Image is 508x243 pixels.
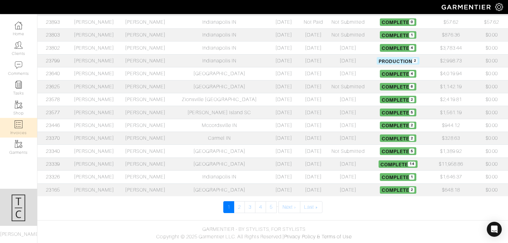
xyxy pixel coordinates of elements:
a: 3 [244,201,255,213]
td: [PERSON_NAME] [68,29,120,41]
td: [DATE] [268,171,300,183]
span: 2 [409,187,414,192]
td: Not Paid [300,16,327,28]
td: [DATE] [300,80,327,93]
td: [DATE] [268,132,300,145]
td: [GEOGRAPHIC_DATA] [171,158,268,170]
td: [GEOGRAPHIC_DATA] [171,80,268,93]
td: [GEOGRAPHIC_DATA] [171,67,268,80]
td: $1,389.92 [427,145,475,158]
span: Copyright © 2025 Garmentier LLC. All Rights Reserved. [156,234,283,240]
a: 1 [223,201,234,213]
a: 23625 [46,84,60,90]
td: [PERSON_NAME] [68,41,120,54]
img: comment-icon-a0a6a9ef722e966f86d9cbdc48e553b5cf19dbc54f86b18d962a5391bc8f6eb6.png [15,61,22,69]
td: [PERSON_NAME] [120,67,171,80]
a: Last » [300,201,322,213]
td: [PERSON_NAME] [120,158,171,170]
td: [DATE] [300,119,327,132]
a: 23326 [46,174,60,180]
a: 23446 [46,123,60,128]
td: [DATE] [268,106,300,119]
td: $1,646.37 [427,171,475,183]
td: [PERSON_NAME] [120,183,171,196]
td: [DATE] [268,145,300,158]
td: [DATE] [268,158,300,170]
td: $57.62 [475,16,508,28]
td: $0.00 [475,183,508,196]
span: Complete [380,70,416,77]
td: $0.00 [475,132,508,145]
span: Complete [380,83,416,90]
a: 23893 [46,19,60,25]
img: orders-icon-0abe47150d42831381b5fb84f609e132dff9fe21cb692f30cb5eec754e2cba89.png [15,120,22,128]
td: [DATE] [327,119,370,132]
img: gear-icon-white-bd11855cb880d31180b6d7d6211b90ccbf57a29d726f0c71d8c61bd08dd39cc2.png [495,3,503,11]
span: 14 [408,162,416,167]
a: 4 [255,201,266,213]
td: [PERSON_NAME] [68,145,120,158]
td: [DATE] [327,54,370,67]
a: Privacy Policy & Terms of Use [284,234,351,240]
a: 23799 [46,58,60,64]
img: reminder-icon-8004d30b9f0a5d33ae49ab947aed9ed385cf756f9e5892f1edd6e32f2345188e.png [15,81,22,89]
img: clients-icon-6bae9207a08558b7cb47a8932f037763ab4055f8c8b6bfacd5dc20c3e0201464.png [15,41,22,49]
td: [DATE] [300,132,327,145]
td: [PERSON_NAME] [120,132,171,145]
td: [DATE] [268,93,300,106]
td: [DATE] [300,145,327,158]
img: dashboard-icon-dbcd8f5a0b271acd01030246c82b418ddd0df26cd7fceb0bd07c9910d44c42f6.png [15,22,22,29]
td: Not Submitted [327,29,370,41]
td: [DATE] [327,132,370,145]
td: [DATE] [268,80,300,93]
img: garmentier-logo-header-white-b43fb05a5012e4ada735d5af1a66efaba907eab6374d6393d1fbf88cb4ef424d.png [438,2,495,12]
td: [DATE] [327,183,370,196]
td: $876.36 [427,29,475,41]
span: 1 [409,32,414,38]
td: Indianapolis IN [171,54,268,67]
td: [PERSON_NAME] [68,16,120,28]
a: Next › [278,201,300,213]
td: $0.00 [475,171,508,183]
td: [DATE] [268,29,300,41]
td: $0.00 [475,80,508,93]
td: [PERSON_NAME] [120,41,171,54]
span: 0 [409,19,414,25]
span: 5 [409,110,414,115]
td: $11,958.86 [427,158,475,170]
span: Complete [380,109,416,116]
td: [PERSON_NAME] [120,145,171,158]
td: [PERSON_NAME] [120,119,171,132]
td: $0.00 [475,93,508,106]
td: $2,998.73 [427,54,475,67]
td: Carmel IN [171,132,268,145]
td: [PERSON_NAME] [120,29,171,41]
td: $0.00 [475,54,508,67]
span: Complete [380,18,416,26]
span: Complete [380,31,416,39]
td: [DATE] [327,41,370,54]
td: $4,019.94 [427,67,475,80]
td: $0.00 [475,29,508,41]
span: Complete [380,44,416,51]
a: 23165 [46,187,60,193]
td: $3,783.44 [427,41,475,54]
td: [DATE] [268,119,300,132]
span: 2 [412,58,418,64]
td: $648.18 [427,183,475,196]
td: $57.62 [427,16,475,28]
a: 23577 [46,110,60,115]
a: 23640 [46,71,60,76]
td: [GEOGRAPHIC_DATA] [171,183,268,196]
td: [DATE] [300,183,327,196]
span: 2 [409,97,414,102]
td: [DATE] [300,54,327,67]
td: $0.00 [475,145,508,158]
td: [PERSON_NAME] [120,106,171,119]
td: [PERSON_NAME] [120,93,171,106]
td: [DATE] [300,29,327,41]
span: 1 [409,174,414,180]
td: [PERSON_NAME] [68,132,120,145]
td: [PERSON_NAME] [68,119,120,132]
td: Indianapolis IN [171,41,268,54]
